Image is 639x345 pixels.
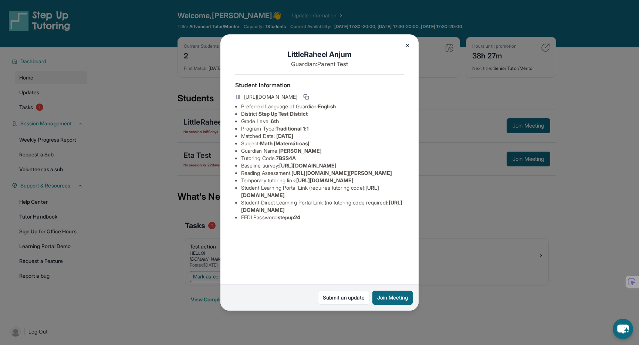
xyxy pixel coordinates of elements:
[244,93,297,101] span: [URL][DOMAIN_NAME]
[302,92,311,101] button: Copy link
[241,177,404,184] li: Temporary tutoring link :
[291,170,392,176] span: [URL][DOMAIN_NAME][PERSON_NAME]
[241,155,404,162] li: Tutoring Code :
[241,169,404,177] li: Reading Assessment :
[241,214,404,221] li: EEDI Password :
[279,162,337,169] span: [URL][DOMAIN_NAME]
[372,291,413,305] button: Join Meeting
[613,319,633,339] button: chat-button
[241,132,404,140] li: Matched Date:
[235,81,404,89] h4: Student Information
[241,140,404,147] li: Subject :
[241,110,404,118] li: District:
[318,291,369,305] a: Submit an update
[241,162,404,169] li: Baseline survey :
[241,125,404,132] li: Program Type:
[258,111,308,117] span: Step Up Test District
[271,118,279,124] span: 6th
[276,155,296,161] span: 7BSS4A
[405,43,410,48] img: Close Icon
[235,49,404,60] h1: LittleRaheel Anjum
[296,177,354,183] span: [URL][DOMAIN_NAME]
[318,103,336,109] span: English
[275,125,309,132] span: Traditional 1:1
[241,184,404,199] li: Student Learning Portal Link (requires tutoring code) :
[278,214,301,220] span: stepup24
[278,148,322,154] span: [PERSON_NAME]
[241,199,404,214] li: Student Direct Learning Portal Link (no tutoring code required) :
[241,147,404,155] li: Guardian Name :
[241,118,404,125] li: Grade Level:
[241,103,404,110] li: Preferred Language of Guardian:
[276,133,293,139] span: [DATE]
[260,140,310,146] span: Math (Matemáticas)
[235,60,404,68] p: Guardian: Parent Test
